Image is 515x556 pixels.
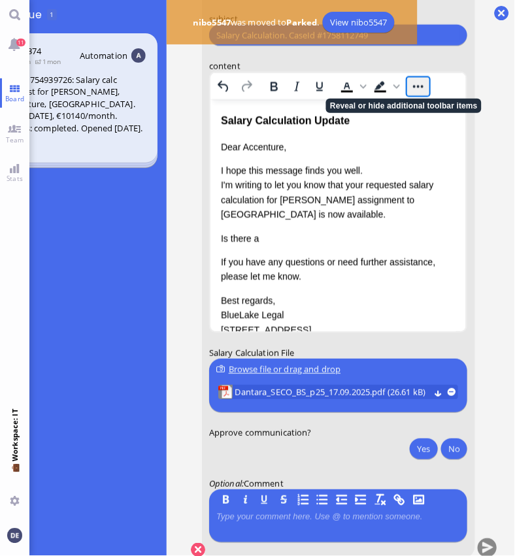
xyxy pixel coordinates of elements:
p: If you have any questions or need further assistance, please let me know. [10,155,246,185]
button: remove [448,388,456,397]
iframe: Rich Text Area [210,99,467,331]
button: Reveal or hide additional toolbar items [407,77,429,95]
span: Team [3,135,27,144]
p: Best regards, BlueLake Legal [STREET_ADDRESS] [10,194,246,238]
span: 💼 Workspace: IT [10,462,20,491]
img: Dantara_SECO_BS_p25_17.09.2025.pdf [218,385,233,400]
span: Optional [209,478,242,489]
span: Salary Calculation File [209,348,295,359]
div: Salary Calculation Update [10,13,246,30]
div: Case 1754939726: Salary calc request for [PERSON_NAME], Accenture, [GEOGRAPHIC_DATA]. Start [DATE... [5,74,146,135]
span: 1mon [35,57,65,66]
a: View nibo5547 [323,12,395,33]
span: 11 [16,39,25,46]
body: Rich Text Area. Press ALT-0 for help. [10,13,246,265]
lob-view: Dantara_SECO_BS_p25_17.09.2025.pdf (26.61 kB) [218,385,459,400]
span: Board [2,94,27,103]
div: Text color Black [336,77,369,95]
span: Dantara_SECO_BS_p25_17.09.2025.pdf (26.61 kB) [235,385,429,400]
button: Redo [235,77,257,95]
p: Dear Accenture, [10,41,246,55]
p: Is there a [10,132,246,146]
button: Yes [410,438,437,459]
button: Bold [263,77,285,95]
b: Parked [287,16,318,28]
span: Approve communication? [209,427,312,438]
span: was moved to . [190,16,324,28]
button: Undo [212,77,235,95]
div: Background color Black [369,77,402,95]
button: Download Dantara_SECO_BS_p25_17.09.2025.pdf [434,388,442,397]
img: Aut [131,48,146,63]
span: 1 [50,10,54,19]
em: : [209,478,244,489]
a: View Dantara_SECO_BS_p25_17.09.2025.pdf [235,385,429,400]
span: Comment [244,478,284,489]
span: Automation [80,50,127,61]
div: Browse file or drag and drop [216,363,460,376]
button: B [219,493,233,508]
img: You [7,529,22,543]
button: I [238,493,252,508]
button: U [257,493,272,508]
span: content [209,59,241,71]
button: No [441,438,467,459]
b: nibo5547 [193,16,231,28]
span: Stats [3,174,26,183]
p: I hope this message finds you well. I'm writing to let you know that your requested salary calcul... [10,64,246,123]
button: Italic [286,77,308,95]
button: S [276,493,291,508]
button: Underline [308,77,331,95]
